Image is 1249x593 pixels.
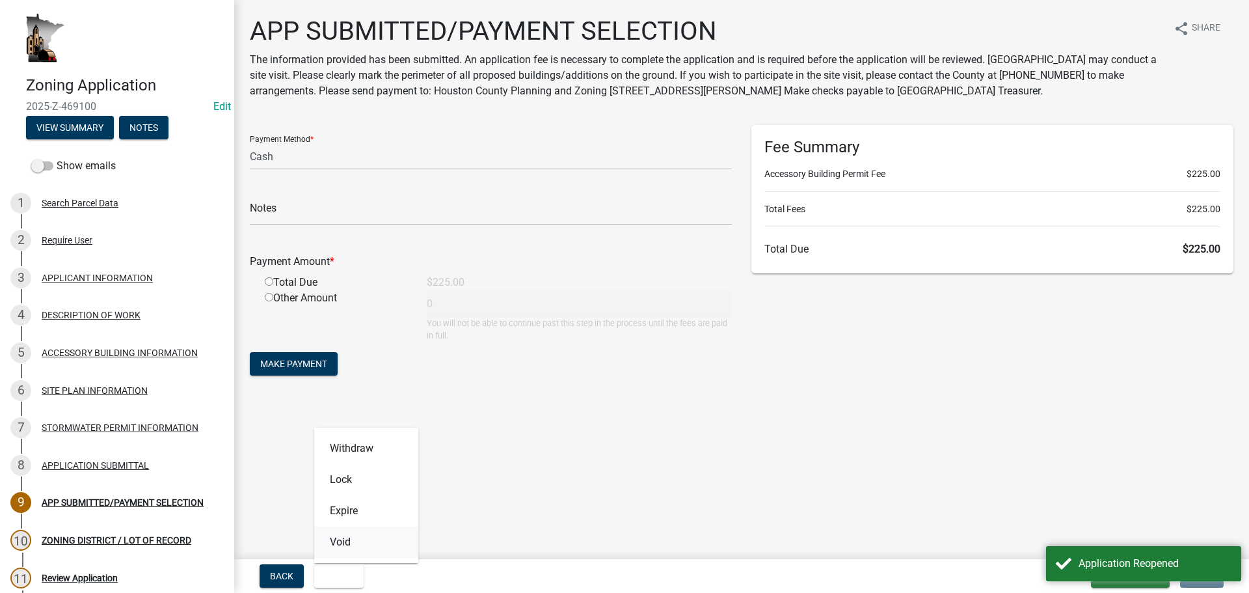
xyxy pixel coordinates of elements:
li: Total Fees [764,202,1220,216]
span: $225.00 [1183,243,1220,255]
div: ACCESSORY BUILDING INFORMATION [42,348,198,357]
div: Payment Amount [240,254,742,269]
button: Void [314,564,364,588]
span: Make Payment [260,359,327,369]
div: 9 [10,492,31,513]
div: 11 [10,568,31,588]
div: 7 [10,417,31,438]
wm-modal-confirm: Summary [26,123,114,133]
div: DESCRIPTION OF WORK [42,310,141,320]
wm-modal-confirm: Edit Application Number [213,100,231,113]
button: Expire [314,495,418,527]
button: Lock [314,464,418,495]
div: Total Due [255,275,417,290]
div: 2 [10,230,31,251]
span: Void [325,571,345,581]
button: Make Payment [250,352,338,376]
div: SITE PLAN INFORMATION [42,386,148,395]
div: 5 [10,342,31,363]
div: 8 [10,455,31,476]
div: 4 [10,305,31,325]
button: shareShare [1163,16,1231,41]
div: Application Reopened [1079,556,1231,572]
span: Share [1192,21,1220,36]
h1: APP SUBMITTED/PAYMENT SELECTION [250,16,1163,47]
li: Accessory Building Permit Fee [764,167,1220,181]
h4: Zoning Application [26,76,224,95]
div: ZONING DISTRICT / LOT OF RECORD [42,536,191,545]
a: Edit [213,100,231,113]
button: Back [260,564,304,588]
div: APPLICANT INFORMATION [42,273,153,283]
span: $225.00 [1187,202,1220,216]
label: Show emails [31,158,116,174]
div: Void [314,428,418,563]
div: APPLICATION SUBMITTAL [42,461,149,470]
div: 1 [10,193,31,214]
wm-modal-confirm: Notes [119,123,168,133]
div: 6 [10,380,31,401]
i: share [1174,21,1189,36]
span: 2025-Z-469100 [26,100,208,113]
div: Require User [42,236,92,245]
div: 10 [10,530,31,551]
div: APP SUBMITTED/PAYMENT SELECTION [42,498,204,507]
button: Withdraw [314,433,418,464]
div: Other Amount [255,290,417,342]
div: 3 [10,268,31,288]
h6: Fee Summary [764,138,1220,157]
span: Back [270,571,293,581]
h6: Total Due [764,243,1220,255]
span: $225.00 [1187,167,1220,181]
p: The information provided has been submitted. An application fee is necessary to complete the appl... [250,52,1163,99]
button: Void [314,527,418,558]
button: View Summary [26,116,114,139]
img: Houston County, Minnesota [26,14,65,62]
div: STORMWATER PERMIT INFORMATION [42,423,198,432]
button: Notes [119,116,168,139]
div: Review Application [42,573,118,583]
div: Search Parcel Data [42,199,118,208]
